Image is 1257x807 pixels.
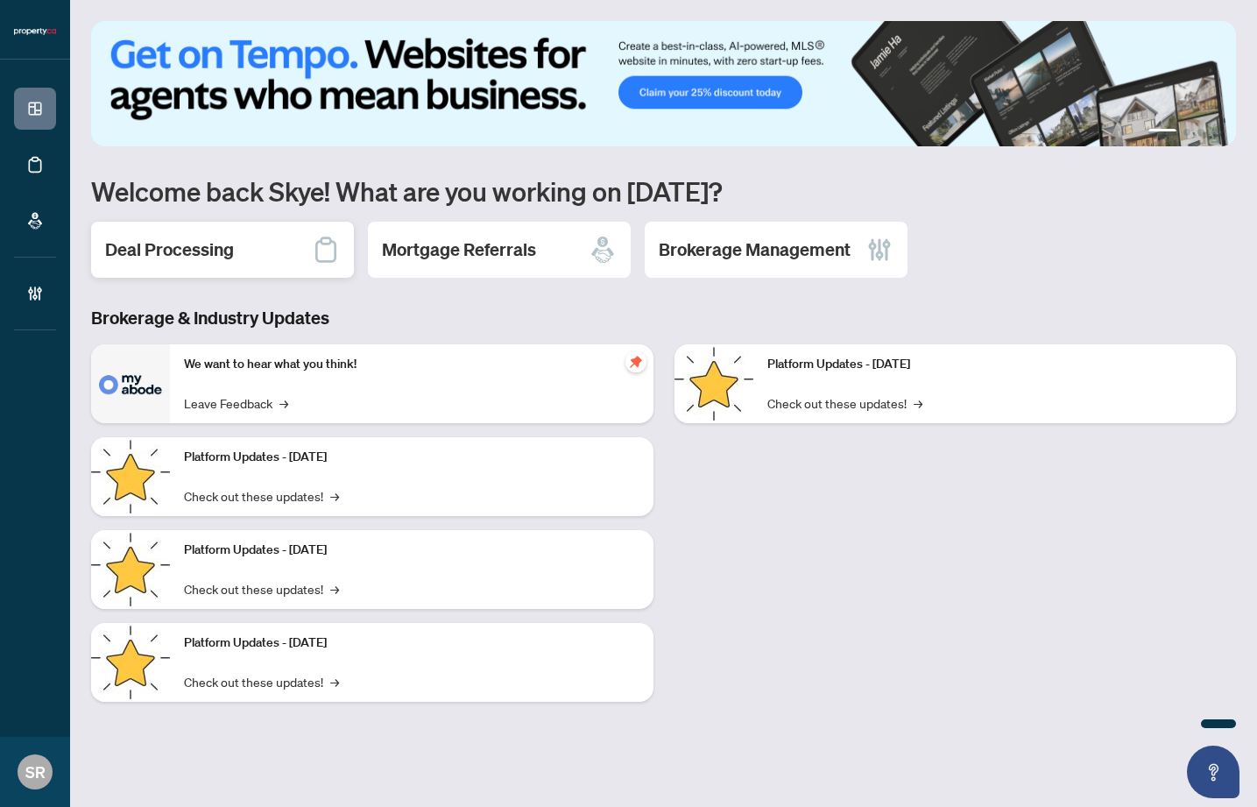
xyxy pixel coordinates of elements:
h2: Brokerage Management [659,237,851,262]
img: Platform Updates - September 16, 2025 [91,437,170,516]
span: → [914,393,922,413]
span: → [330,579,339,598]
h1: Welcome back Skye! What are you working on [DATE]? [91,174,1236,208]
button: 4 [1211,129,1218,136]
img: Slide 0 [91,21,1236,146]
button: Open asap [1187,746,1239,798]
img: logo [14,26,56,37]
p: Platform Updates - [DATE] [767,355,1223,374]
button: 3 [1197,129,1204,136]
span: → [279,393,288,413]
img: We want to hear what you think! [91,344,170,423]
p: We want to hear what you think! [184,355,639,374]
a: Leave Feedback→ [184,393,288,413]
h2: Deal Processing [105,237,234,262]
img: Platform Updates - July 21, 2025 [91,530,170,609]
h3: Brokerage & Industry Updates [91,306,1236,330]
p: Platform Updates - [DATE] [184,541,639,560]
a: Check out these updates!→ [767,393,922,413]
span: → [330,672,339,691]
a: Check out these updates!→ [184,579,339,598]
img: Platform Updates - June 23, 2025 [674,344,753,423]
p: Platform Updates - [DATE] [184,634,639,653]
button: 1 [1148,129,1176,136]
span: pushpin [625,351,646,372]
span: SR [25,760,46,784]
h2: Mortgage Referrals [382,237,536,262]
a: Check out these updates!→ [184,486,339,506]
img: Platform Updates - July 8, 2025 [91,623,170,702]
span: → [330,486,339,506]
a: Check out these updates!→ [184,672,339,691]
button: 2 [1183,129,1190,136]
p: Platform Updates - [DATE] [184,448,639,467]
